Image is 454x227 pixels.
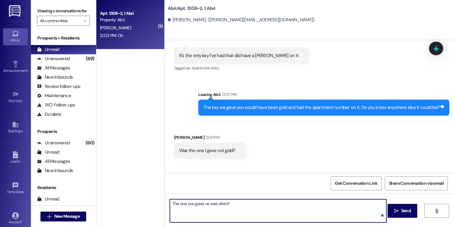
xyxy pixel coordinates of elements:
[37,196,59,202] div: Unread
[84,54,96,64] div: (69)
[37,83,80,90] div: Review follow-ups
[37,56,70,62] div: Unanswered
[83,18,86,23] i: 
[331,176,381,190] button: Get Conversation Link
[87,204,96,213] div: (9)
[174,134,245,143] div: [PERSON_NAME]
[84,138,96,148] div: (60)
[434,208,439,213] i: 
[3,89,28,106] a: Site Visit •
[22,98,23,102] span: •
[37,102,75,108] div: WO Follow-ups
[168,5,215,12] b: Abri: Apt. 1308~2, 1 Abri
[385,176,448,190] button: Share Conversation via email
[31,35,96,41] div: Prospects + Residents
[3,119,28,136] a: Buildings
[37,140,70,146] div: Unanswered
[191,65,219,71] span: Apartment entry
[31,128,96,135] div: Prospects
[174,64,309,72] div: Tagged as:
[100,25,131,31] span: [PERSON_NAME]
[54,213,80,220] span: New Message
[3,28,28,45] a: Inbox
[221,91,237,98] div: 12:07 PM
[3,210,28,227] a: Account
[40,212,86,221] button: New Message
[198,91,449,100] div: Leasing Abri
[37,65,70,71] div: All Messages
[389,180,444,187] span: Share Conversation via email
[27,68,28,72] span: •
[40,16,80,26] input: All communities
[179,52,299,59] div: It's the only key I've had that did have a [PERSON_NAME] on it
[37,205,70,212] div: Unanswered
[3,150,28,166] a: Leads
[9,5,22,17] img: ResiDesk Logo
[37,111,61,118] div: Escalate
[179,147,235,154] div: Was the one I gave not gold?
[31,184,96,191] div: Residents
[37,158,70,165] div: All Messages
[47,214,52,219] i: 
[394,208,399,213] i: 
[100,10,157,17] div: Apt. 1308~2, 1 Abri
[204,104,439,111] div: The key we gave you would have been gold and had the apartment number on it. Do you know anywhere...
[37,46,59,53] div: Unread
[401,208,411,214] span: Send
[388,204,418,218] button: Send
[168,17,315,23] div: [PERSON_NAME]. ([PERSON_NAME][EMAIL_ADDRESS][DOMAIN_NAME])
[37,74,73,80] div: New Inbounds
[37,149,59,155] div: Unread
[37,167,73,174] div: New Inbounds
[37,93,71,99] div: Maintenance
[204,134,220,141] div: 12:10 PM
[335,180,377,187] span: Get Conversation Link
[170,199,386,222] textarea: To enrich screen reader interactions, please activate Accessibility in Grammarly extension settings
[24,189,25,193] span: •
[3,180,28,197] a: Templates •
[37,6,90,16] label: Viewing conversations for
[100,33,123,38] div: 12:03 PM: Oh
[100,17,157,23] div: Property: Abri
